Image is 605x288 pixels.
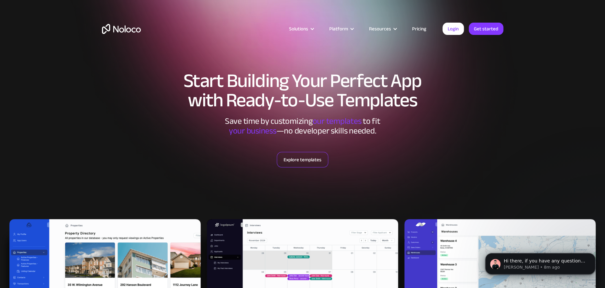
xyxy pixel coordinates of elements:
a: Pricing [404,25,434,33]
span: your business [229,123,276,139]
h1: Start Building Your Perfect App with Ready-to-Use Templates [102,71,503,110]
div: Solutions [281,25,321,33]
a: Login [443,23,464,35]
div: Platform [329,25,348,33]
div: Save time by customizing to fit ‍ —no developer skills needed. [206,116,400,136]
div: Resources [369,25,391,33]
a: home [102,24,141,34]
div: Platform [321,25,361,33]
div: Solutions [289,25,308,33]
span: our templates [312,113,361,129]
iframe: Intercom notifications message [476,240,605,285]
a: Get started [469,23,503,35]
a: Explore templates [277,152,328,167]
div: Resources [361,25,404,33]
